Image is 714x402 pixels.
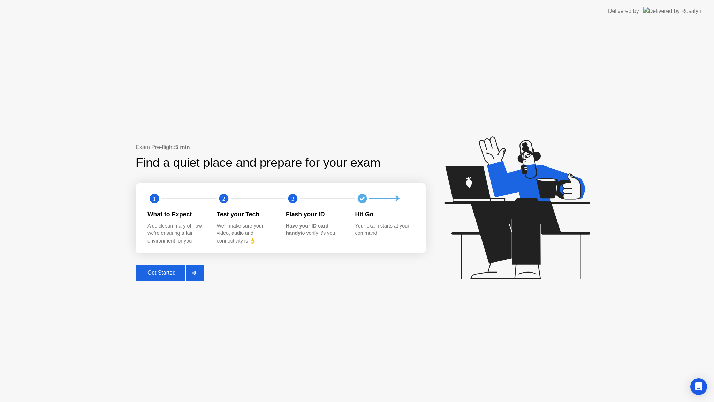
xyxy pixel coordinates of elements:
[147,222,206,245] div: A quick summary of how we’re ensuring a fair environment for you
[136,154,381,172] div: Find a quiet place and prepare for your exam
[286,223,328,236] b: Have your ID card handy
[355,222,413,237] div: Your exam starts at your command
[286,222,344,237] div: to verify it’s you
[608,7,639,15] div: Delivered by
[286,210,344,219] div: Flash your ID
[222,195,225,202] text: 2
[175,144,190,150] b: 5 min
[153,195,156,202] text: 1
[217,210,275,219] div: Test your Tech
[643,7,701,15] img: Delivered by Rosalyn
[136,265,204,281] button: Get Started
[136,143,426,151] div: Exam Pre-flight:
[217,222,275,245] div: We’ll make sure your video, audio and connectivity is 👌
[147,210,206,219] div: What to Expect
[690,378,707,395] div: Open Intercom Messenger
[138,270,185,276] div: Get Started
[355,210,413,219] div: Hit Go
[291,195,294,202] text: 3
